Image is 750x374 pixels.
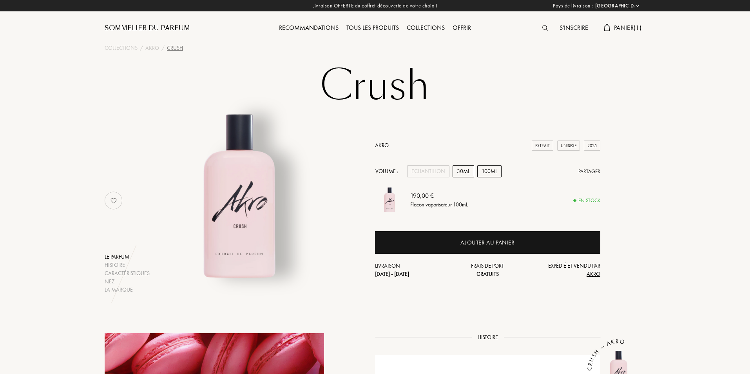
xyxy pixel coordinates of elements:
h1: Crush [179,64,571,108]
div: Offrir [449,23,475,33]
div: / [140,44,143,52]
a: Collections [403,24,449,32]
div: Histoire [105,261,150,269]
div: Volume : [375,165,402,177]
div: Caractéristiques [105,269,150,277]
span: Pays de livraison : [553,2,593,10]
a: Tous les produits [342,24,403,32]
a: Akro [145,44,159,52]
div: Frais de port [450,262,525,278]
div: Expédié et vendu par [525,262,600,278]
div: En stock [574,197,600,204]
div: / [161,44,165,52]
img: no_like_p.png [106,193,121,208]
a: Offrir [449,24,475,32]
div: 190,00 € [410,191,468,201]
div: Livraison [375,262,450,278]
div: Crush [167,44,183,52]
a: Akro [375,142,389,149]
span: [DATE] - [DATE] [375,270,409,277]
a: S'inscrire [556,24,592,32]
a: Collections [105,44,138,52]
span: Gratuits [476,270,499,277]
div: 2025 [584,140,600,151]
div: Le parfum [105,253,150,261]
span: Panier ( 1 ) [614,24,641,32]
img: Crush Akro [375,185,404,215]
div: 100mL [477,165,502,177]
a: Sommelier du Parfum [105,24,190,33]
div: S'inscrire [556,23,592,33]
div: Echantillon [407,165,449,177]
div: Partager [578,168,600,175]
img: cart.svg [604,24,610,31]
div: Nez [105,277,150,286]
div: Collections [403,23,449,33]
a: Recommandations [275,24,342,32]
span: Akro [587,270,600,277]
div: Recommandations [275,23,342,33]
div: Unisexe [557,140,580,151]
div: Extrait [532,140,553,151]
img: search_icn.svg [542,25,548,31]
div: Tous les produits [342,23,403,33]
img: Crush Akro [143,100,337,294]
div: 30mL [453,165,474,177]
div: Ajouter au panier [460,238,514,247]
div: Flacon vaporisateur 100mL [410,201,468,209]
div: La marque [105,286,150,294]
